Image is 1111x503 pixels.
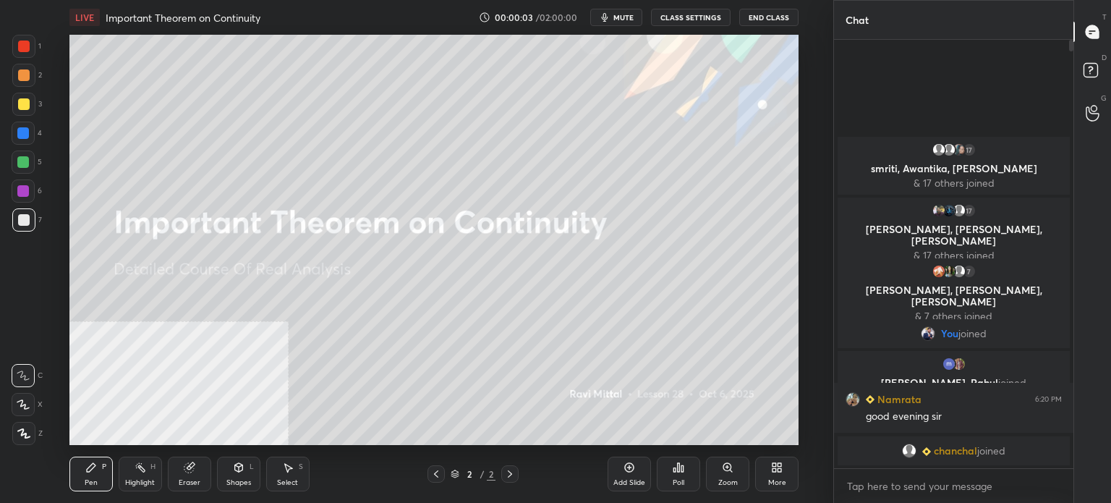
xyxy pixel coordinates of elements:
[846,163,1061,174] p: smriti, Awantika, [PERSON_NAME]
[932,264,946,279] img: 3
[718,479,738,486] div: Zoom
[977,445,1005,457] span: joined
[902,444,916,458] img: default.png
[834,1,880,39] p: Chat
[12,179,42,203] div: 6
[1102,52,1107,63] p: D
[12,151,42,174] div: 5
[125,479,155,486] div: Highlight
[85,479,98,486] div: Pen
[462,470,477,478] div: 2
[874,392,921,407] h6: Namrata
[299,463,303,470] div: S
[1035,395,1062,404] div: 6:20 PM
[1101,93,1107,103] p: G
[952,357,966,371] img: 230acf52ce03460dbce457f92b76987c.jpg
[962,143,976,157] div: 17
[69,9,100,26] div: LIVE
[846,377,1061,389] p: [PERSON_NAME], Rahul
[12,364,43,387] div: C
[998,376,1026,389] span: joined
[613,479,645,486] div: Add Slide
[866,395,874,404] img: Learner_Badge_beginner_1_8b307cf2a0.svg
[952,203,966,218] img: default.png
[673,479,684,486] div: Poll
[834,134,1073,468] div: grid
[12,35,41,58] div: 1
[1102,12,1107,22] p: T
[846,284,1061,308] p: [PERSON_NAME], [PERSON_NAME], [PERSON_NAME]
[480,470,484,478] div: /
[12,64,42,87] div: 2
[277,479,298,486] div: Select
[922,447,931,456] img: Learner_Badge_beginner_1_8b307cf2a0.svg
[12,208,42,232] div: 7
[487,468,495,481] div: 2
[226,479,251,486] div: Shapes
[179,479,200,486] div: Eraser
[962,203,976,218] div: 17
[846,250,1061,261] p: & 17 others joined
[651,9,731,26] button: CLASS SETTINGS
[250,463,254,470] div: L
[932,203,946,218] img: 2f2efb54fe2040d5abab65ab67827fc8.jpg
[921,326,935,341] img: 3665861c91af40c7882c0fc6b89fae5c.jpg
[768,479,786,486] div: More
[932,143,946,157] img: default.png
[846,310,1061,322] p: & 7 others joined
[590,9,642,26] button: mute
[102,463,106,470] div: P
[942,264,956,279] img: 3
[106,11,260,25] h4: Important Theorem on Continuity
[150,463,156,470] div: H
[934,445,977,457] span: chanchal
[942,143,956,157] img: default.png
[613,12,634,22] span: mute
[846,392,860,407] img: 0ef481cfe3c1490f943d9e9301b69bd6.jpg
[941,328,958,339] span: You
[952,264,966,279] img: default.png
[12,393,43,416] div: X
[12,422,43,445] div: Z
[958,328,987,339] span: joined
[942,357,956,371] img: f8d09338ef8f475d8bafd8f9ea649c89.32227279_3
[739,9,799,26] button: End Class
[952,143,966,157] img: 5efce0c3e5634fa487770202968828b7.jpg
[942,203,956,218] img: 3de543bb28a8439e9a8f5ef766a76988.jpg
[962,264,976,279] div: 7
[846,224,1061,247] p: [PERSON_NAME], [PERSON_NAME], [PERSON_NAME]
[846,177,1061,189] p: & 17 others joined
[12,93,42,116] div: 3
[866,410,1062,424] div: good evening sir
[12,122,42,145] div: 4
